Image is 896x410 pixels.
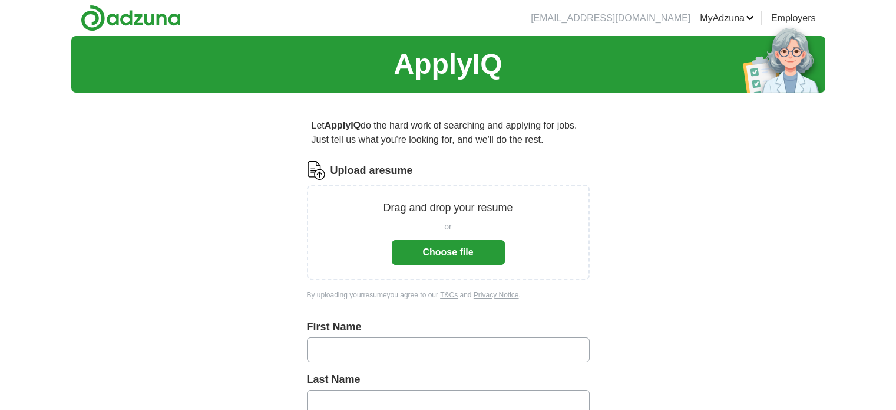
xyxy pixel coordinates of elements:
a: Employers [771,11,816,25]
label: Last Name [307,372,590,388]
div: By uploading your resume you agree to our and . [307,290,590,300]
label: Upload a resume [330,163,413,179]
button: Choose file [392,240,505,265]
a: Privacy Notice [474,291,519,299]
a: MyAdzuna [700,11,754,25]
p: Let do the hard work of searching and applying for jobs. Just tell us what you're looking for, an... [307,114,590,152]
img: Adzuna logo [81,5,181,31]
span: or [444,221,451,233]
li: [EMAIL_ADDRESS][DOMAIN_NAME] [531,11,690,25]
label: First Name [307,319,590,335]
a: T&Cs [440,291,458,299]
strong: ApplyIQ [325,120,361,130]
h1: ApplyIQ [394,43,502,86]
img: CV Icon [307,161,326,180]
p: Drag and drop your resume [383,200,513,216]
